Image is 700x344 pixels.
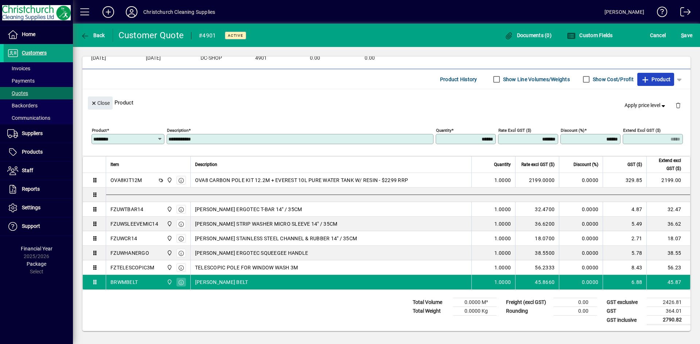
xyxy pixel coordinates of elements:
[559,217,603,231] td: 0.0000
[195,235,357,242] span: [PERSON_NAME] STAINLESS STEEL CHANNEL & RUBBER 14" / 35CM
[623,128,661,133] mat-label: Extend excl GST ($)
[625,102,667,109] span: Apply price level
[498,128,531,133] mat-label: Rate excl GST ($)
[409,307,453,316] td: Total Weight
[165,234,173,242] span: Christchurch Cleaning Supplies Ltd
[110,278,138,286] div: BRWMBELT
[22,31,35,37] span: Home
[22,223,40,229] span: Support
[646,217,690,231] td: 36.62
[520,206,555,213] div: 32.4700
[502,76,570,83] label: Show Line Volumes/Weights
[110,249,149,257] div: FZUWHANERGO
[494,161,511,169] span: Quantity
[647,316,691,325] td: 2790.82
[603,260,646,275] td: 8.43
[7,90,28,96] span: Quotes
[73,29,113,42] app-page-header-button: Back
[573,161,598,169] span: Discount (%)
[22,186,40,192] span: Reports
[4,87,73,99] a: Quotes
[652,1,668,25] a: Knowledge Base
[627,161,642,169] span: GST ($)
[82,89,691,116] div: Product
[646,246,690,260] td: 38.55
[646,202,690,217] td: 32.47
[520,177,555,184] div: 2199.0000
[559,246,603,260] td: 0.0000
[165,278,173,286] span: Christchurch Cleaning Supplies Ltd
[7,78,35,84] span: Payments
[603,231,646,246] td: 2.71
[520,278,555,286] div: 45.8660
[92,128,107,133] mat-label: Product
[622,99,670,112] button: Apply price level
[567,32,613,38] span: Custom Fields
[437,73,480,86] button: Product History
[22,167,33,173] span: Staff
[603,275,646,289] td: 6.88
[603,246,646,260] td: 5.78
[97,5,120,19] button: Add
[502,307,553,316] td: Rounding
[646,173,690,187] td: 2199.00
[195,220,338,228] span: [PERSON_NAME] STRIP WASHER MICRO SLEEVE 14" / 35CM
[143,6,215,18] div: Christchurch Cleaning Supplies
[494,278,511,286] span: 1.0000
[453,298,497,307] td: 0.0000 M³
[603,298,647,307] td: GST exclusive
[195,264,298,271] span: TELESCOPIC POLE FOR WINDOW WASH 3M
[195,161,217,169] span: Description
[365,55,375,61] span: 0.00
[4,124,73,143] a: Suppliers
[22,130,43,136] span: Suppliers
[110,235,137,242] div: FZUWCR14
[494,249,511,257] span: 1.0000
[165,205,173,213] span: Christchurch Cleaning Supplies Ltd
[22,149,43,155] span: Products
[494,264,511,271] span: 1.0000
[559,275,603,289] td: 0.0000
[228,33,243,38] span: Active
[165,249,173,257] span: Christchurch Cleaning Supplies Ltd
[559,231,603,246] td: 0.0000
[603,202,646,217] td: 4.87
[91,97,110,109] span: Close
[110,220,158,228] div: FZUWSLEEVEMIC14
[494,220,511,228] span: 1.0000
[603,173,646,187] td: 329.85
[7,66,30,71] span: Invoices
[4,180,73,198] a: Reports
[651,157,681,173] span: Extend excl GST ($)
[669,96,687,114] button: Delete
[4,112,73,124] a: Communications
[646,231,690,246] td: 18.07
[165,220,173,228] span: Christchurch Cleaning Supplies Ltd
[521,161,555,169] span: Rate excl GST ($)
[675,1,691,25] a: Logout
[91,55,106,61] span: [DATE]
[647,307,691,316] td: 364.01
[118,29,184,41] div: Customer Quote
[199,30,216,41] div: #4901
[647,298,691,307] td: 2426.81
[520,220,555,228] div: 36.6200
[559,173,603,187] td: 0.0000
[110,161,119,169] span: Item
[603,316,647,325] td: GST inclusive
[502,298,553,307] td: Freight (excl GST)
[520,235,555,242] div: 18.0700
[520,249,555,257] div: 38.5500
[646,260,690,275] td: 56.23
[637,73,674,86] button: Product
[641,74,670,85] span: Product
[110,264,155,271] div: FZTELESCOPIC3M
[146,55,161,61] span: [DATE]
[669,102,687,108] app-page-header-button: Delete
[648,29,668,42] button: Cancel
[4,25,73,44] a: Home
[409,298,453,307] td: Total Volume
[650,29,666,41] span: Cancel
[79,29,107,42] button: Back
[195,249,308,257] span: [PERSON_NAME] ERGOTEC SQUEEGEE HANDLE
